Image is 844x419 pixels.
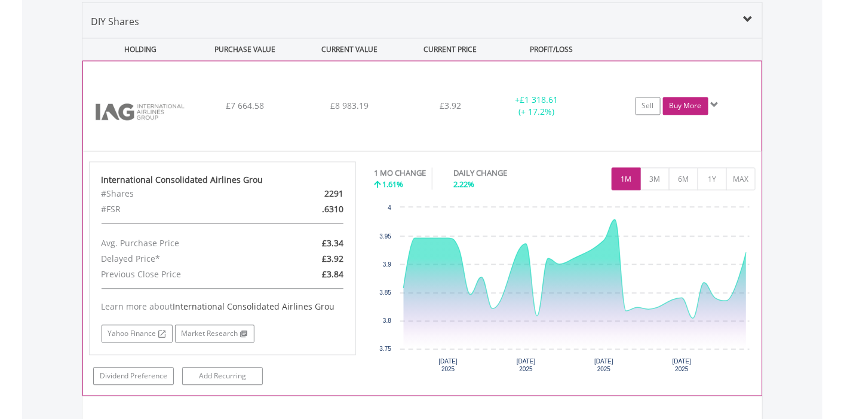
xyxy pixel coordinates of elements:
text: 3.95 [380,233,392,240]
a: Add Recurring [182,367,263,385]
button: 6M [669,167,698,190]
div: #Shares [93,186,266,201]
div: Delayed Price* [93,251,266,267]
span: £3.34 [322,237,343,249]
text: 3.85 [380,289,392,296]
div: + (+ 17.2%) [492,94,581,118]
span: £7 664.58 [226,100,264,111]
div: 1 MO CHANGE [374,167,426,179]
button: 1Y [698,167,727,190]
div: Chart. Highcharts interactive chart. [374,201,756,381]
span: 1.61% [382,179,403,189]
a: Buy More [663,97,708,115]
text: [DATE] 2025 [517,358,536,372]
div: 2291 [266,186,352,201]
div: #FSR [93,201,266,217]
div: DAILY CHANGE [453,167,549,179]
span: £8 983.19 [330,100,369,111]
div: PURCHASE VALUE [194,38,296,60]
button: 3M [640,167,670,190]
text: 3.8 [383,317,391,324]
button: MAX [726,167,756,190]
div: CURRENT PRICE [403,38,498,60]
button: 1M [612,167,641,190]
div: HOLDING [83,38,192,60]
img: EQU.GBP.IAG.png [89,76,192,148]
div: .6310 [266,201,352,217]
div: Previous Close Price [93,267,266,282]
span: DIY Shares [91,15,140,28]
div: International Consolidated Airlines Grou [102,174,344,186]
text: [DATE] 2025 [439,358,458,372]
a: Yahoo Finance [102,325,173,342]
text: 3.75 [380,345,392,352]
a: Market Research [175,325,254,342]
div: Learn more about [102,301,344,313]
text: [DATE] 2025 [594,358,613,372]
span: International Consolidated Airlines Grou [173,301,335,312]
a: Sell [636,97,661,115]
a: Dividend Preference [93,367,174,385]
span: £3.92 [440,100,461,111]
div: PROFIT/LOSS [501,38,603,60]
div: CURRENT VALUE [299,38,401,60]
span: £1 318.61 [520,94,558,105]
span: £3.92 [322,253,343,264]
span: £3.84 [322,268,343,280]
text: [DATE] 2025 [673,358,692,372]
svg: Interactive chart [374,201,756,381]
div: Avg. Purchase Price [93,236,266,251]
span: 2.22% [453,179,474,189]
text: 3.9 [383,261,391,268]
text: 4 [388,204,391,211]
